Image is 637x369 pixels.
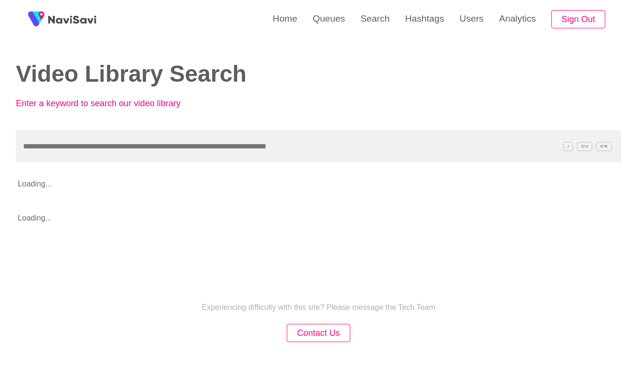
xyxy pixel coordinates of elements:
[287,329,350,337] a: Contact Us
[16,61,304,87] h2: Video Library Search
[287,324,350,343] button: Contact Us
[551,10,605,29] button: Sign Out
[16,172,561,196] p: Loading...
[16,206,561,230] p: Loading...
[577,142,592,151] span: C^J
[563,142,573,151] span: /
[48,14,96,24] img: fireSpot
[202,303,435,312] p: Experiencing difficulty with this site? Please message the Tech Team
[16,98,228,109] p: Enter a keyword to search our video library
[24,7,48,31] img: fireSpot
[596,142,612,151] span: C^K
